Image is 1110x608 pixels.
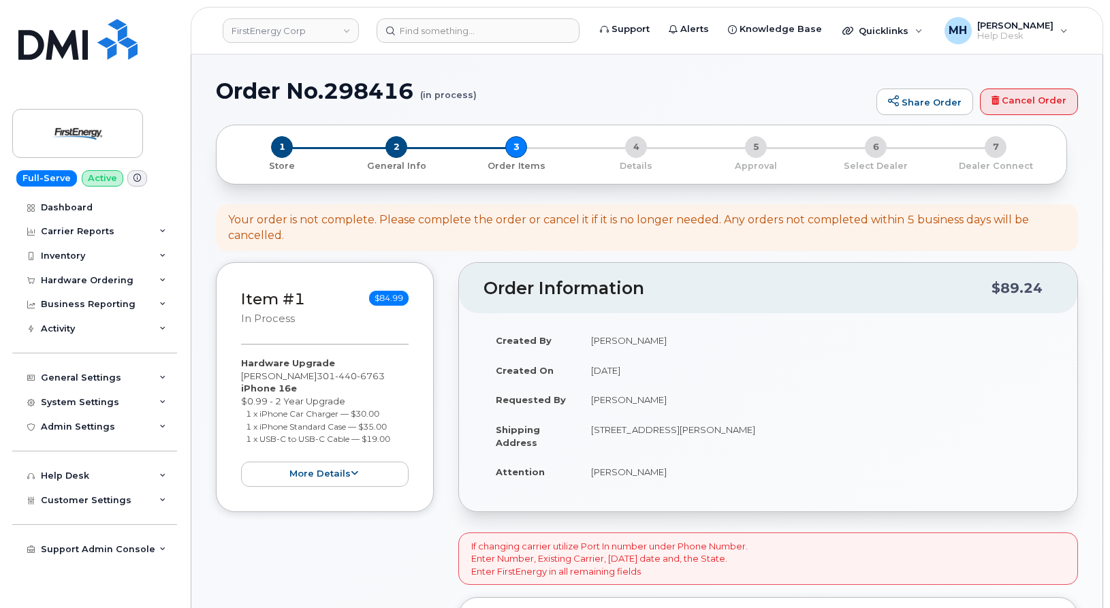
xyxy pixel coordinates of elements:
strong: iPhone 16e [241,383,297,394]
div: Your order is not complete. Please complete the order or cancel it if it is no longer needed. Any... [228,212,1066,244]
div: $89.24 [992,275,1043,301]
small: (in process) [420,79,477,100]
p: Store [233,160,331,172]
a: Share Order [876,89,973,116]
span: 301 [317,370,385,381]
strong: Created On [496,365,554,376]
p: If changing carrier utilize Port In number under Phone Number. Enter Number, Existing Carrier, [D... [471,540,748,578]
h1: Order No.298416 [216,79,870,103]
small: 1 x USB-C to USB-C Cable — $19.00 [246,434,390,444]
span: 1 [271,136,293,158]
h2: Order Information [483,279,992,298]
strong: Attention [496,466,545,477]
strong: Created By [496,335,552,346]
button: more details [241,462,409,487]
small: in process [241,313,295,325]
strong: Hardware Upgrade [241,357,335,368]
small: 1 x iPhone Standard Case — $35.00 [246,421,387,432]
td: [PERSON_NAME] [579,457,1053,487]
span: 6763 [357,370,385,381]
span: $84.99 [369,291,409,306]
a: Item #1 [241,289,305,308]
small: 1 x iPhone Car Charger — $30.00 [246,409,379,419]
strong: Shipping Address [496,424,540,448]
td: [PERSON_NAME] [579,325,1053,355]
strong: Requested By [496,394,566,405]
td: [PERSON_NAME] [579,385,1053,415]
p: General Info [342,160,451,172]
div: [PERSON_NAME] $0.99 - 2 Year Upgrade [241,357,409,487]
a: Cancel Order [980,89,1078,116]
td: [DATE] [579,355,1053,385]
span: 440 [335,370,357,381]
a: 2 General Info [336,158,456,172]
span: 2 [385,136,407,158]
a: 1 Store [227,158,336,172]
td: [STREET_ADDRESS][PERSON_NAME] [579,415,1053,457]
